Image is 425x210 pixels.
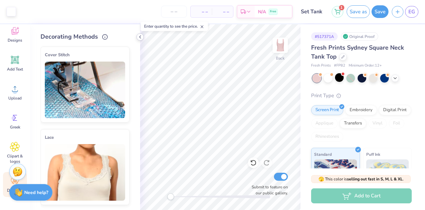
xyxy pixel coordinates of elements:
[140,22,208,31] div: Enter quantity to see the price.
[408,8,415,16] span: EG
[24,189,48,196] strong: Need help?
[216,8,229,15] span: – –
[41,32,129,41] div: Decorating Methods
[368,118,387,128] div: Vinyl
[296,5,328,18] input: Untitled Design
[167,193,174,200] div: Accessibility label
[379,105,411,115] div: Digital Print
[372,5,388,18] button: Save
[345,105,377,115] div: Embroidery
[318,176,404,182] span: This color is .
[314,151,332,158] span: Standard
[4,153,26,164] span: Clipart & logos
[366,159,409,193] img: Puff Ink
[311,63,331,69] span: Fresh Prints
[274,39,287,52] img: Back
[161,6,187,18] input: – –
[195,8,208,15] span: – –
[339,5,344,10] span: 1
[311,118,338,128] div: Applique
[248,184,288,196] label: Submit to feature on our public gallery.
[270,9,276,14] span: Free
[8,96,22,101] span: Upload
[318,176,324,182] span: 🫣
[311,32,338,41] div: # 517371A
[332,6,343,18] button: 1
[341,32,378,41] div: Original Proof
[7,188,23,193] span: Decorate
[347,5,370,18] button: Save as
[45,133,125,141] div: Lace
[389,118,404,128] div: Foil
[311,44,404,61] span: Fresh Prints Sydney Square Neck Tank Top
[311,132,343,142] div: Rhinestones
[311,105,343,115] div: Screen Print
[45,144,125,201] img: Lace
[7,67,23,72] span: Add Text
[45,51,125,59] div: Cover Stitch
[366,151,380,158] span: Puff Ink
[314,159,357,193] img: Standard
[258,8,266,15] span: N/A
[45,62,125,118] img: Cover Stitch
[349,63,382,69] span: Minimum Order: 12 +
[276,55,285,61] div: Back
[8,38,22,43] span: Designs
[10,124,20,130] span: Greek
[340,118,366,128] div: Transfers
[311,92,412,100] div: Print Type
[405,6,418,18] a: EG
[334,63,345,69] span: # FP82
[347,176,403,182] strong: selling out fast in S, M, L & XL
